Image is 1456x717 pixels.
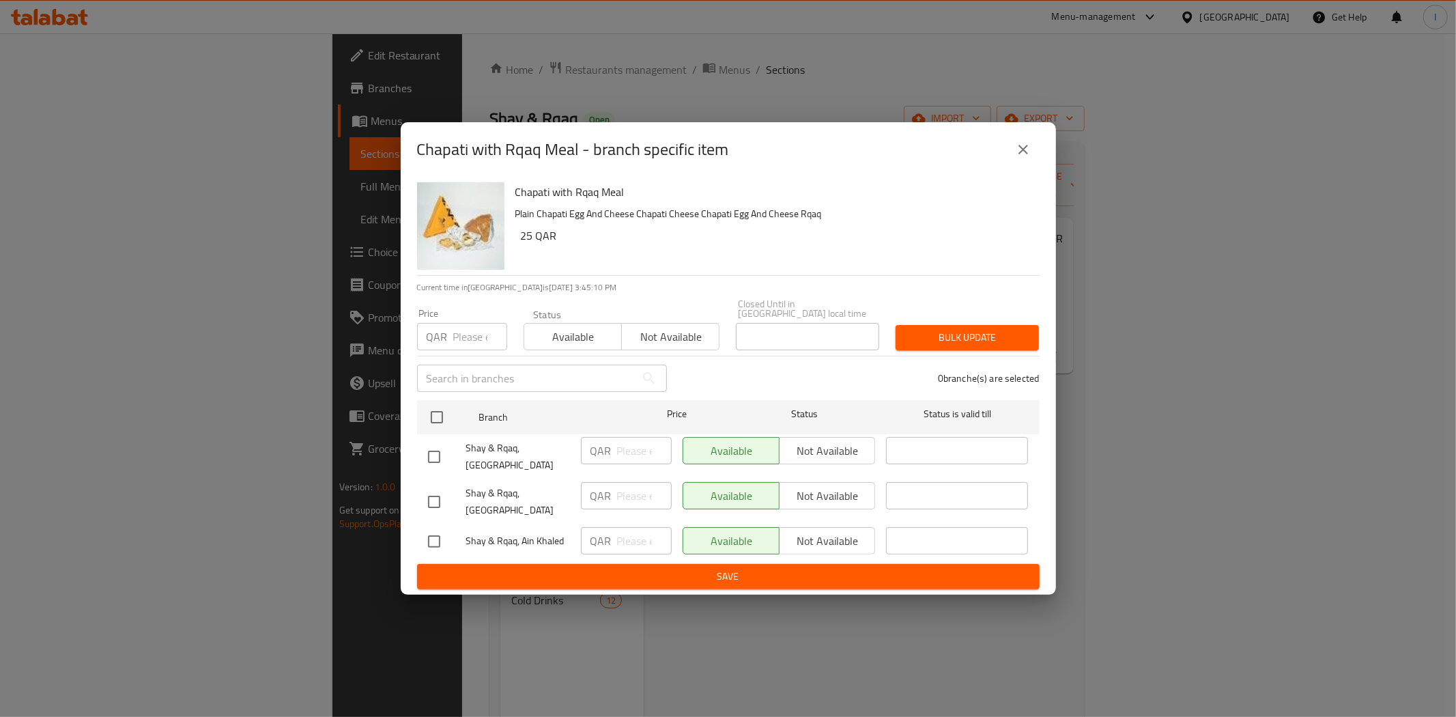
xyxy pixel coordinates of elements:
input: Please enter price [453,323,507,350]
input: Please enter price [617,437,672,464]
button: Bulk update [896,325,1039,350]
img: Chapati with Rqaq Meal [417,182,504,270]
p: QAR [590,488,612,504]
p: 0 branche(s) are selected [938,371,1040,385]
span: Available [530,327,616,347]
h6: 25 QAR [521,226,1029,245]
span: Price [631,406,722,423]
p: Current time in [GEOGRAPHIC_DATA] is [DATE] 3:45:10 PM [417,281,1040,294]
input: Search in branches [417,365,636,392]
input: Please enter price [617,482,672,509]
h2: Chapati with Rqaq Meal - branch specific item [417,139,729,160]
span: Bulk update [907,329,1028,346]
span: Status is valid till [886,406,1028,423]
button: close [1007,133,1040,166]
span: Save [428,568,1029,585]
p: QAR [427,328,448,345]
span: Branch [479,409,620,426]
span: Not available [627,327,714,347]
span: Shay & Rqaq, [GEOGRAPHIC_DATA] [466,485,570,519]
button: Not available [621,323,719,350]
input: Please enter price [617,527,672,554]
button: Save [417,564,1040,589]
p: QAR [590,533,612,549]
span: Shay & Rqaq, [GEOGRAPHIC_DATA] [466,440,570,474]
span: Shay & Rqaq, Ain Khaled [466,533,570,550]
span: Status [733,406,875,423]
h6: Chapati with Rqaq Meal [515,182,1029,201]
button: Available [524,323,622,350]
p: QAR [590,442,612,459]
p: Plain Chapati Egg And Cheese Chapati Cheese Chapati Egg And Cheese Rqaq [515,206,1029,223]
